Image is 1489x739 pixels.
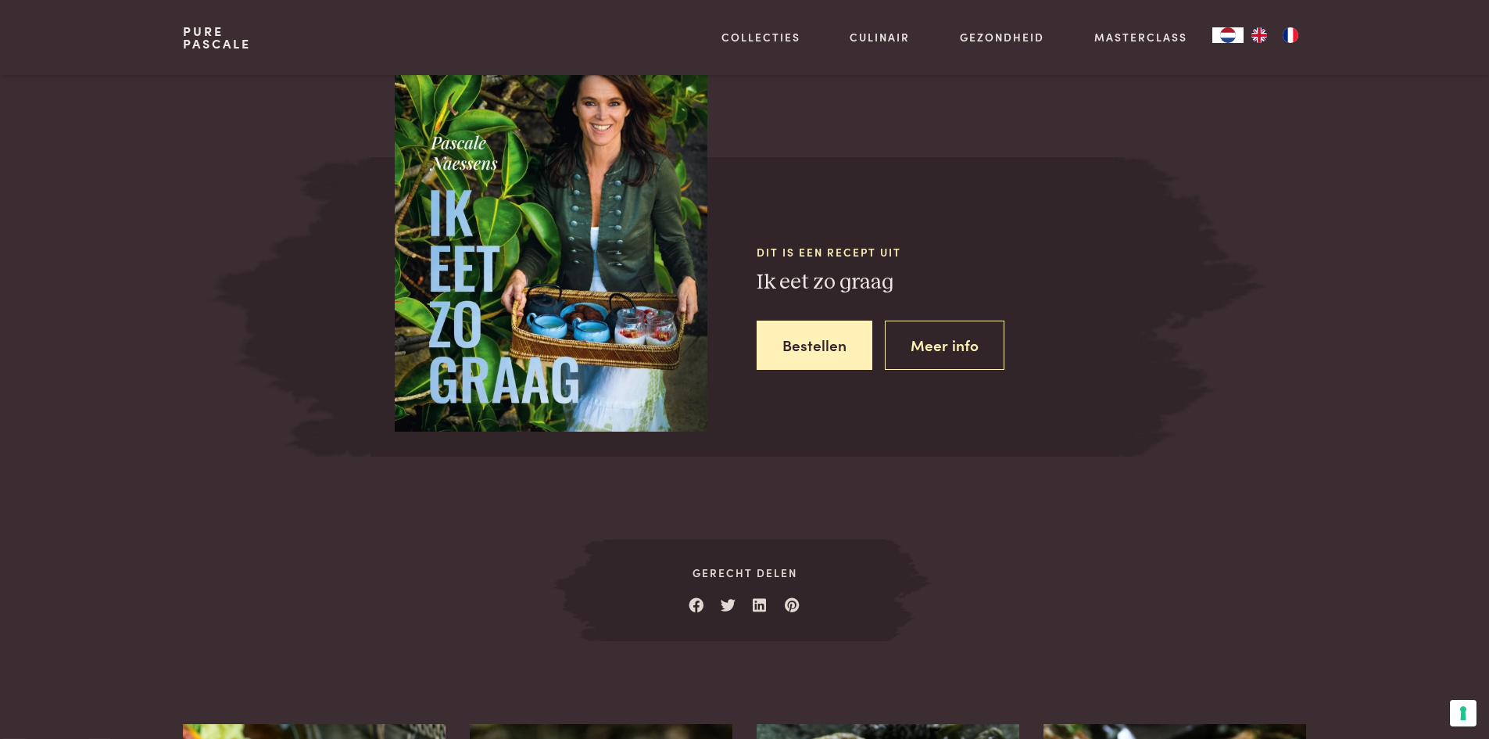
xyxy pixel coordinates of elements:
a: FR [1275,27,1306,43]
button: Uw voorkeuren voor toestemming voor trackingtechnologieën [1450,700,1476,726]
aside: Language selected: Nederlands [1212,27,1306,43]
div: Language [1212,27,1244,43]
ul: Language list [1244,27,1306,43]
a: Collecties [721,29,800,45]
a: Meer info [885,321,1004,370]
a: Culinair [850,29,910,45]
a: EN [1244,27,1275,43]
span: Gerecht delen [604,565,885,581]
a: PurePascale [183,25,251,50]
a: Gezondheid [960,29,1044,45]
a: NL [1212,27,1244,43]
span: Dit is een recept uit [757,244,1119,260]
a: Bestellen [757,321,872,370]
h3: Ik eet zo graag [757,269,1119,296]
a: Masterclass [1094,29,1187,45]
